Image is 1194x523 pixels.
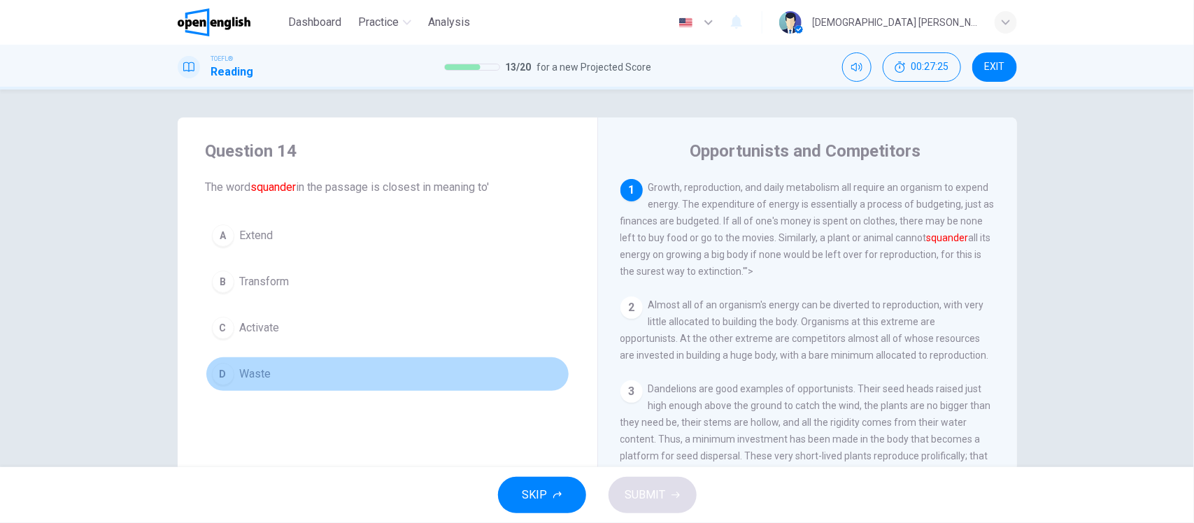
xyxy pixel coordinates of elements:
button: BTransform [206,264,569,299]
span: 00:27:25 [911,62,949,73]
div: 2 [620,296,643,319]
button: Dashboard [283,10,347,35]
button: SKIP [498,477,586,513]
span: Transform [240,273,290,290]
button: 00:27:25 [883,52,961,82]
span: Practice [358,14,399,31]
div: D [212,363,234,385]
span: EXIT [984,62,1004,73]
span: Waste [240,366,271,382]
div: B [212,271,234,293]
span: The word in the passage is closest in meaning to' [206,179,569,196]
button: AExtend [206,218,569,253]
div: C [212,317,234,339]
span: 13 / 20 [506,59,532,76]
div: [DEMOGRAPHIC_DATA] [PERSON_NAME] [813,14,978,31]
span: Dashboard [288,14,341,31]
div: Mute [842,52,872,82]
h4: Question 14 [206,140,569,162]
span: Almost all of an organism's energy can be diverted to reproduction, with very little allocated to... [620,299,989,361]
img: OpenEnglish logo [178,8,251,36]
div: A [212,224,234,247]
span: for a new Projected Score [537,59,652,76]
span: SKIP [523,485,548,505]
div: 3 [620,380,643,403]
font: squander [251,180,297,194]
span: TOEFL® [211,54,234,64]
div: 1 [620,179,643,201]
div: Hide [883,52,961,82]
span: Growth, reproduction, and daily metabolism all require an organism to expend energy. The expendit... [620,182,995,277]
img: en [677,17,695,28]
a: OpenEnglish logo [178,8,283,36]
button: Analysis [422,10,476,35]
h4: Opportunists and Competitors [690,140,921,162]
span: Analysis [428,14,470,31]
h1: Reading [211,64,254,80]
span: Extend [240,227,273,244]
span: Activate [240,320,280,336]
img: Profile picture [779,11,802,34]
button: CActivate [206,310,569,345]
button: DWaste [206,357,569,392]
button: Practice [353,10,417,35]
font: squander [927,232,969,243]
button: EXIT [972,52,1017,82]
